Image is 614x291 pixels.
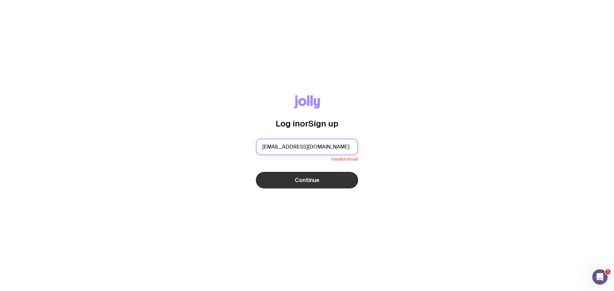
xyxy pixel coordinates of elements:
span: Invalid email [256,155,358,162]
button: Continue [256,172,358,188]
span: or [300,119,308,128]
span: 1 [605,269,610,274]
span: Sign up [308,119,338,128]
iframe: Intercom live chat [592,269,608,285]
span: Continue [295,176,319,184]
span: Log in [276,119,300,128]
input: you@email.com [256,139,358,155]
